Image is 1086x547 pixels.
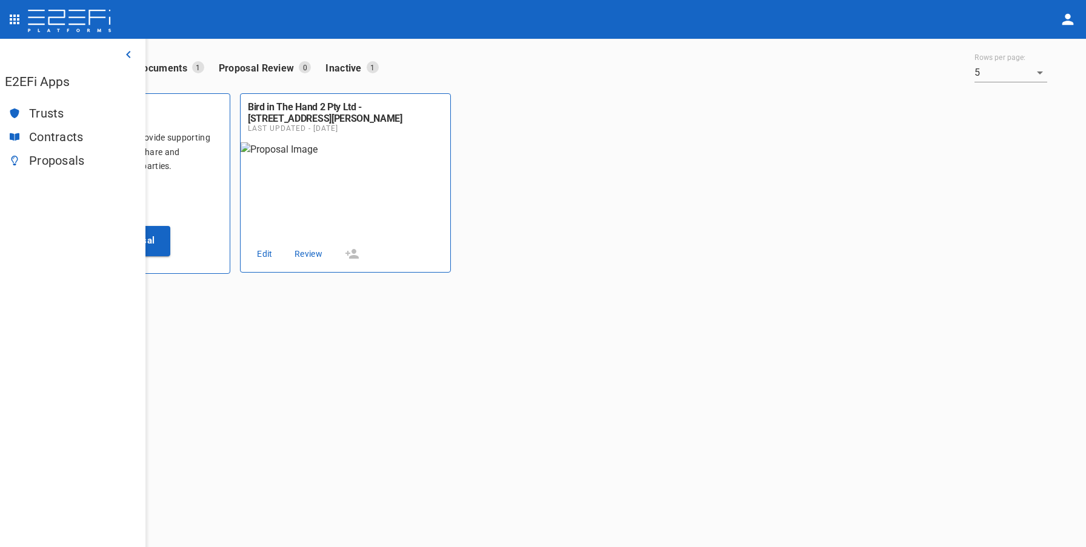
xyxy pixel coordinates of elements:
[248,101,443,124] div: Bird in The Hand 2 Pty Ltd - [STREET_ADDRESS][PERSON_NAME]
[219,61,299,75] p: Proposal Review
[325,61,366,75] p: Inactive
[245,246,284,262] a: Edit
[192,61,204,73] p: 1
[248,124,443,133] span: Last Updated - [DATE]
[974,63,1047,82] div: 5
[974,53,1025,63] label: Rows per page:
[29,130,136,144] span: Contracts
[289,246,328,262] a: Review
[29,154,136,168] span: Proposals
[29,107,136,121] span: Trusts
[367,61,379,73] p: 1
[241,142,450,238] img: Proposal Image
[248,101,443,124] h6: Bird in The Hand 2 Pty Ltd - 344 John Oxley Drive, Thrumster
[299,61,311,73] p: 0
